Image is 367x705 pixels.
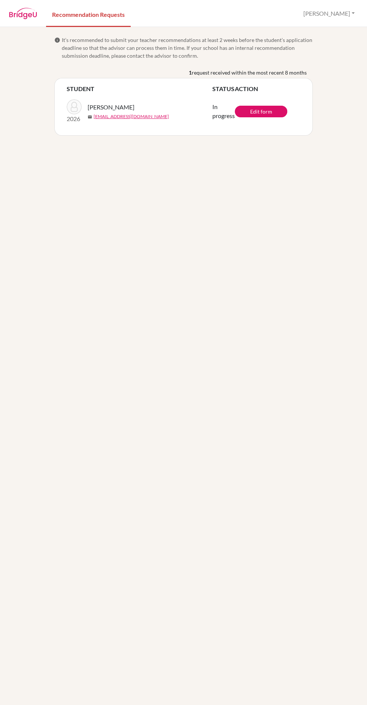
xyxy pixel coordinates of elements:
span: request received within the most recent 8 months [192,69,307,76]
a: [EMAIL_ADDRESS][DOMAIN_NAME] [94,113,169,120]
a: Edit form [235,106,287,117]
span: It’s recommended to submit your teacher recommendations at least 2 weeks before the student’s app... [62,36,313,60]
th: ACTION [235,84,300,93]
th: STATUS [212,84,235,93]
button: [PERSON_NAME] [300,6,358,21]
p: 2026 [67,114,82,123]
span: mail [88,115,92,119]
a: Recommendation Requests [46,1,131,27]
span: [PERSON_NAME] [88,103,134,112]
span: info [54,37,60,43]
b: 1 [189,69,192,76]
img: BridgeU logo [9,8,37,19]
th: STUDENT [67,84,212,93]
img: Ali, Gianna [67,99,82,114]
